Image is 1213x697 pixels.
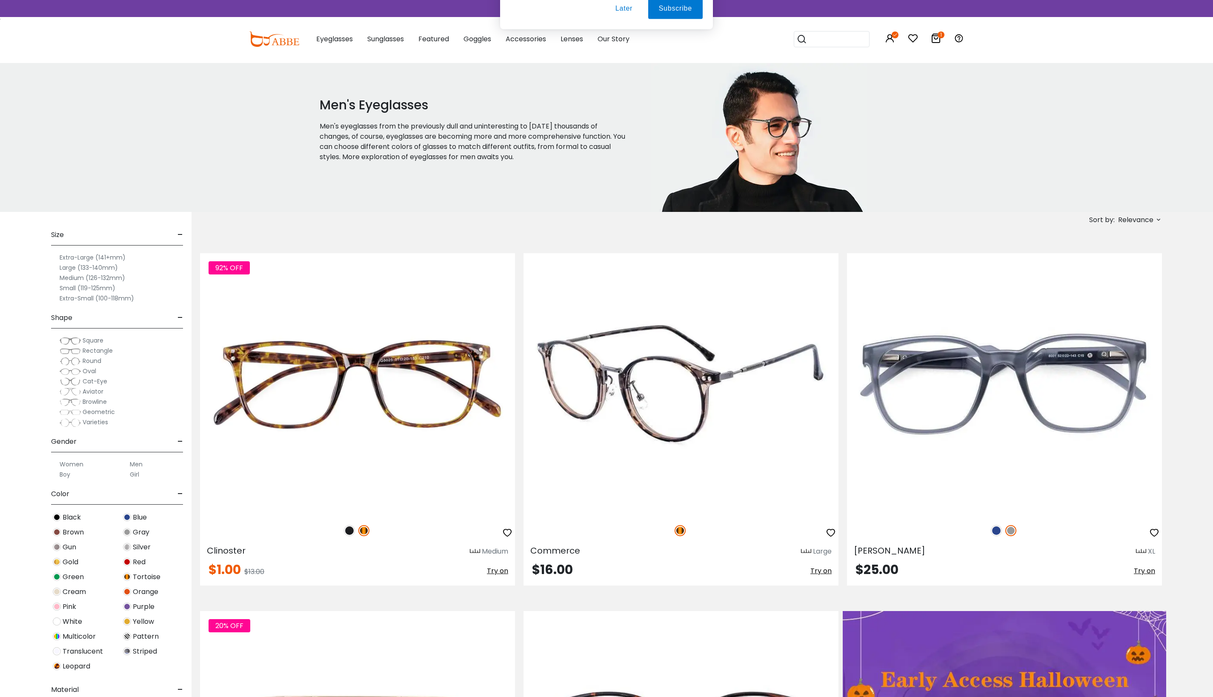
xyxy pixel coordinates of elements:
span: Tortoise [133,572,160,582]
img: Matte Black [344,525,355,536]
label: Women [60,459,83,469]
label: Extra-Small (100-118mm) [60,293,134,303]
img: Gun [53,543,61,551]
img: White [53,617,61,626]
span: Commerce [530,545,580,557]
img: Translucent [53,647,61,655]
img: Square.png [60,337,81,345]
span: Pattern [133,631,159,642]
img: Cream [53,588,61,596]
p: Men's eyeglasses from the previously dull and uninteresting to [DATE] thousands of changes, of co... [320,121,629,162]
img: Brown [53,528,61,536]
img: Rectangle.png [60,347,81,355]
label: Small (119-125mm) [60,283,115,293]
div: Medium [482,546,508,557]
label: Large (133-140mm) [60,263,118,273]
span: - [177,484,183,504]
img: Cat-Eye.png [60,377,81,386]
div: XL [1148,546,1155,557]
span: Sort by: [1089,215,1115,225]
img: size ruler [801,548,811,555]
img: Striped [123,647,131,655]
img: Tortoise Clinoster - Plastic ,Universal Bridge Fit [200,253,515,516]
span: Cream [63,587,86,597]
img: Tortoise [675,525,686,536]
span: Try on [487,566,508,576]
span: Blue [133,512,147,523]
span: Leopard [63,661,90,671]
img: Blue [123,513,131,521]
span: Cat-Eye [83,377,107,386]
span: 92% OFF [209,261,250,274]
span: Translucent [63,646,103,657]
span: Red [133,557,146,567]
span: Brown [63,527,84,537]
span: Yellow [133,617,154,627]
span: Gun [63,542,76,552]
span: Pink [63,602,76,612]
span: Striped [133,646,157,657]
button: Try on [487,563,508,579]
div: Subscribe to our notifications for the latest news and updates. You can disable anytime. [544,10,703,30]
button: Try on [1134,563,1155,579]
img: Tortoise Commerce - TR ,Adjust Nose Pads [524,253,838,516]
img: Oval.png [60,367,81,376]
span: - [177,225,183,245]
span: Black [63,512,81,523]
img: Multicolor [53,632,61,640]
span: Square [83,336,103,345]
img: Blue [991,525,1002,536]
span: Color [51,484,69,504]
img: Yellow [123,617,131,626]
label: Boy [60,469,70,480]
span: Relevance [1118,212,1153,228]
span: Geometric [83,408,115,416]
button: Subscribe [648,44,703,66]
span: Purple [133,602,154,612]
span: Gold [63,557,78,567]
img: Tortoise [358,525,369,536]
img: Aviator.png [60,388,81,396]
img: Tortoise [123,573,131,581]
span: Multicolor [63,631,96,642]
span: Green [63,572,84,582]
label: Men [130,459,143,469]
span: Shape [51,308,72,328]
span: Gender [51,431,77,452]
img: Browline.png [60,398,81,406]
img: Red [123,558,131,566]
img: Pattern [123,632,131,640]
span: Clinoster [207,545,246,557]
img: size ruler [470,548,480,555]
img: notification icon [510,10,544,44]
span: Orange [133,587,158,597]
label: Medium (126-132mm) [60,273,125,283]
label: Extra-Large (141+mm) [60,252,126,263]
button: Try on [810,563,832,579]
span: Try on [810,566,832,576]
img: Pink [53,603,61,611]
img: Leopard [53,662,61,670]
span: $25.00 [855,560,898,579]
span: Oval [83,367,96,375]
div: Large [813,546,832,557]
img: Silver [123,543,131,551]
span: $1.00 [209,560,241,579]
span: White [63,617,82,627]
label: Girl [130,469,139,480]
img: Varieties.png [60,418,81,427]
span: Silver [133,542,151,552]
img: Gray [1005,525,1016,536]
span: Aviator [83,387,103,396]
span: Gray [133,527,149,537]
span: Size [51,225,64,245]
img: Gray [123,528,131,536]
img: Gray Barnett - TR ,Universal Bridge Fit [847,253,1162,516]
span: Round [83,357,101,365]
button: Later [605,44,643,66]
img: Geometric.png [60,408,81,417]
span: Browline [83,397,107,406]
